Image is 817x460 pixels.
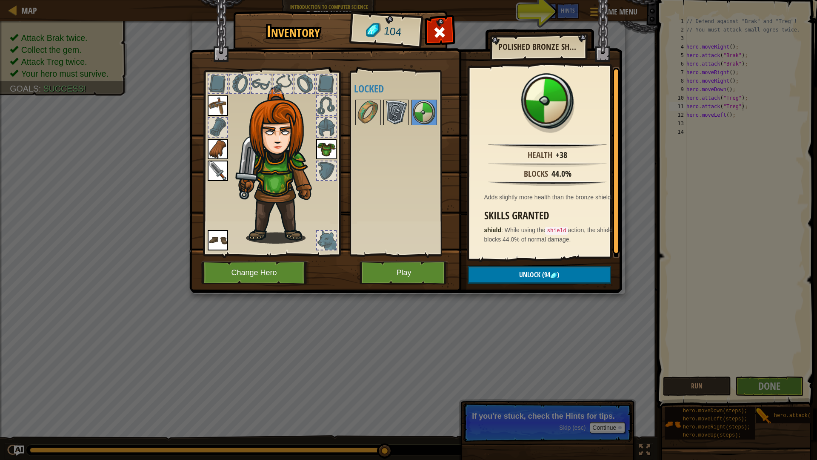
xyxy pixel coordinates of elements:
[488,162,606,167] img: hr.png
[208,139,228,159] img: portrait.png
[484,210,615,221] h3: Skills Granted
[239,23,348,40] h1: Inventory
[360,261,448,285] button: Play
[316,139,337,159] img: portrait.png
[412,101,436,124] img: portrait.png
[501,227,505,233] span: :
[356,101,380,124] img: portrait.png
[550,272,557,279] img: gem.png
[557,270,559,279] span: )
[540,270,550,279] span: (94
[551,168,571,180] div: 44.0%
[354,83,461,94] h4: Locked
[208,230,228,250] img: portrait.png
[208,161,228,181] img: portrait.png
[484,193,615,201] div: Adds slightly more health than the bronze shield.
[484,227,613,243] span: While using the action, the shield blocks 44.0% of normal damage.
[201,261,309,285] button: Change Hero
[383,23,402,40] span: 104
[519,270,540,279] span: Unlock
[208,95,228,116] img: portrait.png
[545,227,568,235] code: shield
[488,143,606,149] img: hr.png
[528,149,552,161] div: Health
[235,87,327,244] img: hair_f2.png
[498,42,578,52] h2: Polished Bronze Shield
[384,101,408,124] img: portrait.png
[524,168,548,180] div: Blocks
[556,149,567,161] div: +38
[468,266,611,284] button: Unlock(94)
[488,181,606,186] img: hr.png
[520,73,575,129] img: portrait.png
[484,227,501,233] strong: shield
